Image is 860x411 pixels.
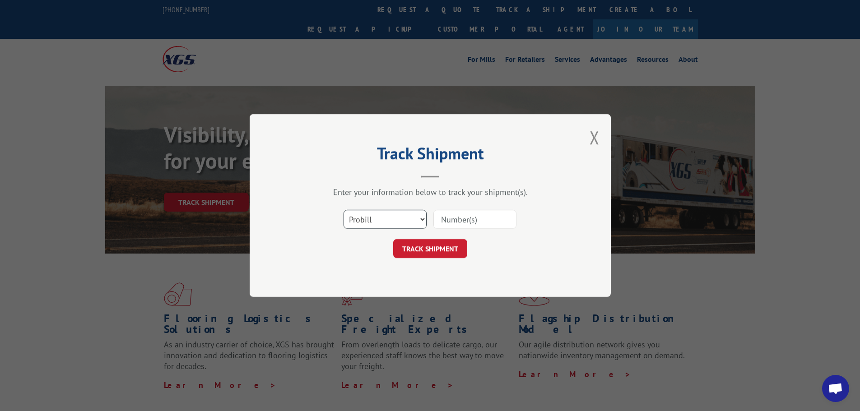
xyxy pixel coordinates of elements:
div: Enter your information below to track your shipment(s). [295,187,566,197]
h2: Track Shipment [295,147,566,164]
div: Open chat [822,375,849,402]
input: Number(s) [433,210,516,229]
button: Close modal [590,125,600,149]
button: TRACK SHIPMENT [393,239,467,258]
